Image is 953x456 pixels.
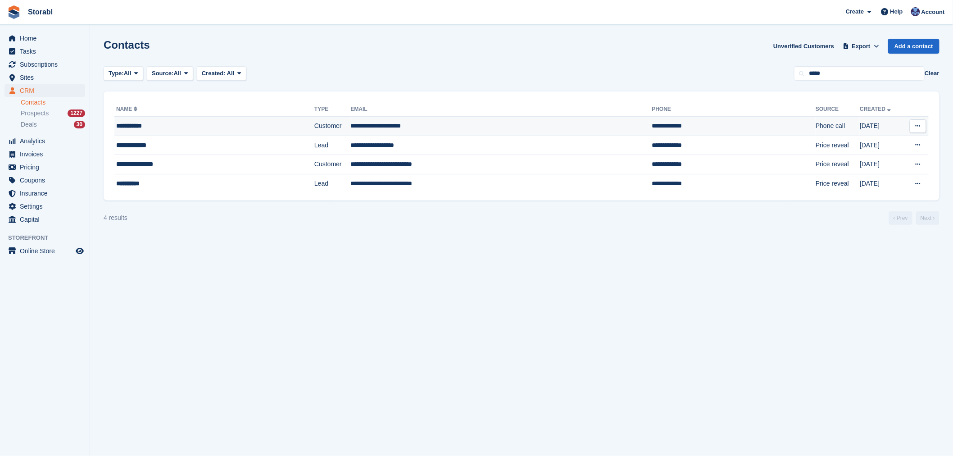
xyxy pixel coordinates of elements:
[20,84,74,97] span: CRM
[5,135,85,147] a: menu
[104,66,143,81] button: Type: All
[21,109,49,118] span: Prospects
[8,233,90,242] span: Storefront
[109,69,124,78] span: Type:
[852,42,871,51] span: Export
[20,148,74,160] span: Invoices
[860,155,903,174] td: [DATE]
[846,7,864,16] span: Create
[860,106,893,112] a: Created
[104,213,127,223] div: 4 results
[351,102,652,117] th: Email
[890,7,903,16] span: Help
[202,70,226,77] span: Created:
[5,32,85,45] a: menu
[652,102,816,117] th: Phone
[841,39,881,54] button: Export
[314,155,351,174] td: Customer
[5,187,85,200] a: menu
[860,174,903,193] td: [DATE]
[314,117,351,136] td: Customer
[68,109,85,117] div: 1227
[20,45,74,58] span: Tasks
[21,120,85,129] a: Deals 30
[20,32,74,45] span: Home
[889,211,912,225] a: Previous
[5,245,85,257] a: menu
[20,187,74,200] span: Insurance
[888,39,939,54] a: Add a contact
[887,211,941,225] nav: Page
[5,161,85,173] a: menu
[816,117,860,136] td: Phone call
[197,66,246,81] button: Created: All
[816,136,860,155] td: Price reveal
[860,117,903,136] td: [DATE]
[24,5,56,19] a: Storabl
[816,102,860,117] th: Source
[152,69,173,78] span: Source:
[20,71,74,84] span: Sites
[314,102,351,117] th: Type
[314,136,351,155] td: Lead
[21,109,85,118] a: Prospects 1227
[20,200,74,213] span: Settings
[20,58,74,71] span: Subscriptions
[74,121,85,128] div: 30
[5,58,85,71] a: menu
[20,213,74,226] span: Capital
[770,39,838,54] a: Unverified Customers
[20,135,74,147] span: Analytics
[20,174,74,187] span: Coupons
[916,211,939,225] a: Next
[911,7,920,16] img: Tegan Ewart
[7,5,21,19] img: stora-icon-8386f47178a22dfd0bd8f6a31ec36ba5ce8667c1dd55bd0f319d3a0aa187defe.svg
[116,106,139,112] a: Name
[816,155,860,174] td: Price reveal
[925,69,939,78] button: Clear
[5,71,85,84] a: menu
[5,200,85,213] a: menu
[816,174,860,193] td: Price reveal
[5,148,85,160] a: menu
[20,245,74,257] span: Online Store
[104,39,150,51] h1: Contacts
[74,246,85,256] a: Preview store
[147,66,193,81] button: Source: All
[5,45,85,58] a: menu
[174,69,182,78] span: All
[314,174,351,193] td: Lead
[5,213,85,226] a: menu
[5,84,85,97] a: menu
[921,8,945,17] span: Account
[5,174,85,187] a: menu
[20,161,74,173] span: Pricing
[21,98,85,107] a: Contacts
[227,70,235,77] span: All
[124,69,132,78] span: All
[21,120,37,129] span: Deals
[860,136,903,155] td: [DATE]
